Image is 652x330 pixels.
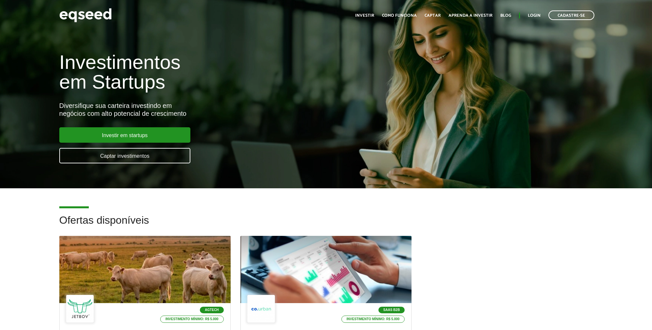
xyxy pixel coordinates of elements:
div: Diversifique sua carteira investindo em negócios com alto potencial de crescimento [59,102,375,117]
a: Login [528,13,541,18]
a: Captar [425,13,441,18]
a: Aprenda a investir [449,13,492,18]
a: Captar investimentos [59,148,190,163]
img: EqSeed [59,7,112,24]
a: Investir [355,13,374,18]
a: Cadastre-se [548,10,594,20]
a: Como funciona [382,13,417,18]
h1: Investimentos em Startups [59,52,375,92]
p: Agtech [200,307,223,313]
h2: Ofertas disponíveis [59,215,593,236]
p: Investimento mínimo: R$ 5.000 [341,316,405,323]
a: Investir em startups [59,127,190,143]
p: Investimento mínimo: R$ 5.000 [160,316,224,323]
a: Blog [500,13,511,18]
p: SaaS B2B [378,307,405,313]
